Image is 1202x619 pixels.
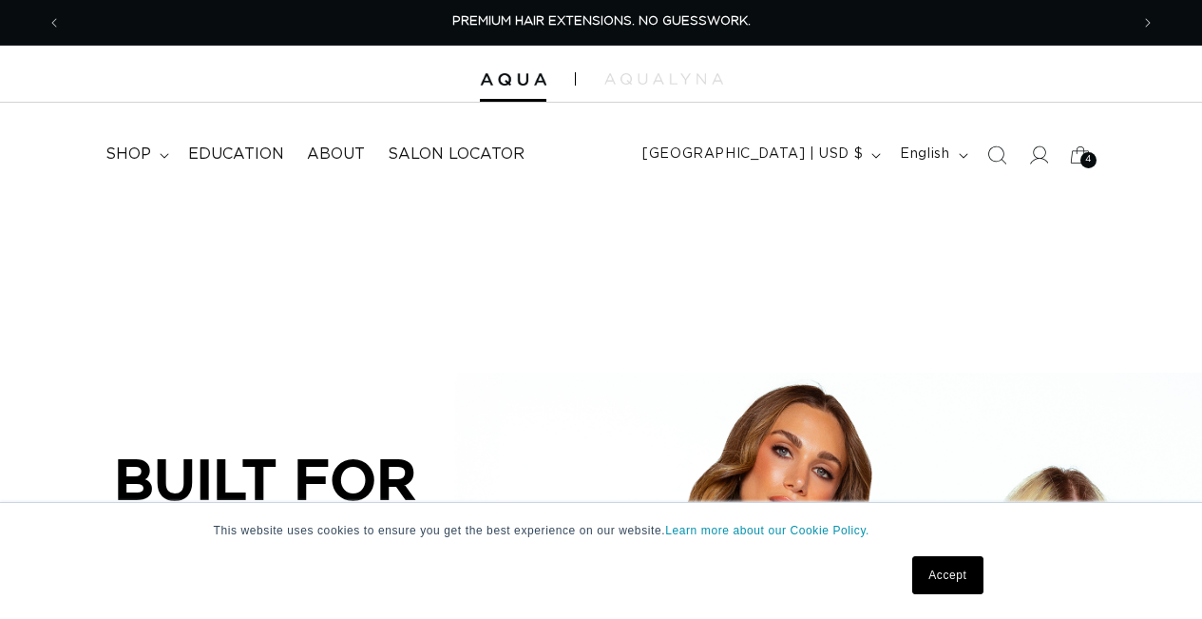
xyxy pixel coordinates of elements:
[452,15,751,28] span: PREMIUM HAIR EXTENSIONS. NO GUESSWORK.
[631,137,888,173] button: [GEOGRAPHIC_DATA] | USD $
[888,137,975,173] button: English
[188,145,284,164] span: Education
[94,133,177,176] summary: shop
[105,145,151,164] span: shop
[976,134,1018,176] summary: Search
[1085,152,1092,168] span: 4
[307,145,365,164] span: About
[1127,5,1169,41] button: Next announcement
[900,145,949,164] span: English
[665,524,869,537] a: Learn more about our Cookie Policy.
[604,73,723,85] img: aqualyna.com
[214,522,989,539] p: This website uses cookies to ensure you get the best experience on our website.
[33,5,75,41] button: Previous announcement
[912,556,983,594] a: Accept
[376,133,536,176] a: Salon Locator
[480,73,546,87] img: Aqua Hair Extensions
[296,133,376,176] a: About
[177,133,296,176] a: Education
[642,145,863,164] span: [GEOGRAPHIC_DATA] | USD $
[388,145,525,164] span: Salon Locator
